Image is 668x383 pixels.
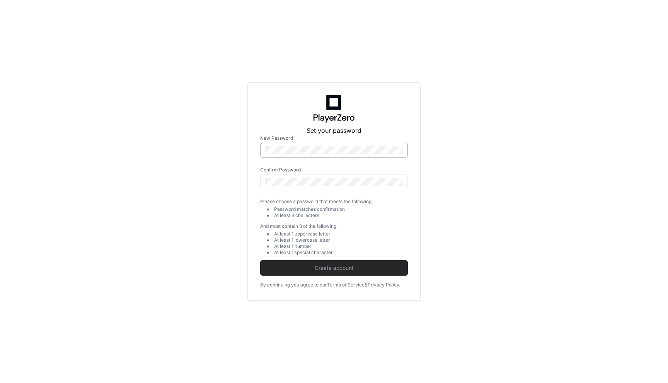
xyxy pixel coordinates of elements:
[365,282,368,288] div: &
[274,212,408,219] div: At least 8 characters
[260,126,408,135] p: Set your password
[260,264,408,272] span: Create account
[260,167,408,173] label: Confirm Password
[274,206,408,212] div: Password matches confirmation
[274,249,408,256] div: At least 1 special character
[368,282,400,288] a: Privacy Policy.
[260,282,327,288] div: By continuing you agree to our
[274,243,408,249] div: At least 1 number
[260,223,408,229] div: And must contain 3 of the following:
[274,237,408,243] div: At least 1 lowercase letter
[260,198,408,205] div: Please choose a password that meets the following:
[327,282,365,288] a: Terms of Service
[274,231,408,237] div: At least 1 uppercase letter
[260,260,408,276] button: Create account
[260,135,408,141] label: New Password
